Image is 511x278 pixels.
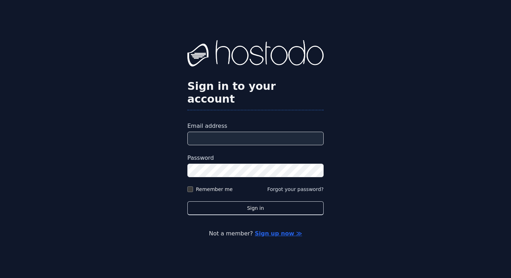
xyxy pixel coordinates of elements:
label: Password [187,154,324,162]
p: Not a member? [34,229,477,238]
label: Email address [187,122,324,130]
button: Sign in [187,201,324,215]
img: Hostodo [187,40,324,69]
button: Forgot your password? [267,186,324,193]
label: Remember me [196,186,233,193]
a: Sign up now ≫ [255,230,302,237]
h2: Sign in to your account [187,80,324,105]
